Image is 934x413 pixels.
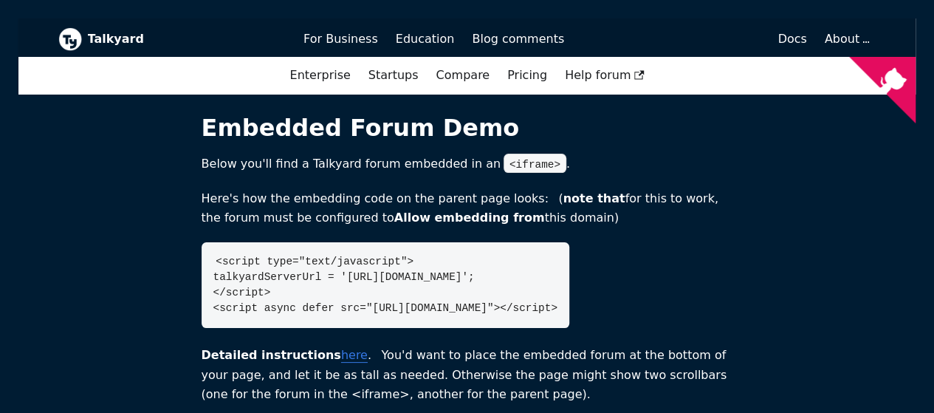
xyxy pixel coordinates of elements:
a: Help forum [556,63,653,88]
span: For Business [303,32,378,46]
a: Blog comments [463,27,573,52]
img: Talkyard logo [58,27,82,51]
span: Docs [777,32,806,46]
b: note that [563,191,625,205]
span: Help forum [565,68,645,82]
span: Education [396,32,455,46]
a: Enterprise [281,63,359,88]
a: About [825,32,868,46]
b: Detailed instructions [202,348,341,362]
b: Allow embedding from [394,211,545,225]
a: Startups [360,63,427,88]
a: Education [387,27,464,52]
h1: Embedded Forum Demo [202,113,733,143]
a: Compare [436,68,490,82]
a: here [341,348,368,362]
code: <iframe> [504,154,566,173]
a: For Business [295,27,387,52]
span: Blog comments [472,32,564,46]
p: Below you'll find a Talkyard forum embedded in an . [202,154,733,174]
a: Pricing [498,63,556,88]
p: . You'd want to place the embedded forum at the bottom of your page, and let it be as tall as nee... [202,346,733,404]
a: Talkyard logoTalkyard [58,27,284,51]
b: Talkyard [88,30,284,49]
code: <script type="text/javascript"> talkyardServerUrl = '[URL][DOMAIN_NAME]'; </script> <script async... [213,256,557,314]
a: Docs [573,27,816,52]
p: Here's how the embedding code on the parent page looks: ( for this to work, the forum must be con... [202,189,733,228]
